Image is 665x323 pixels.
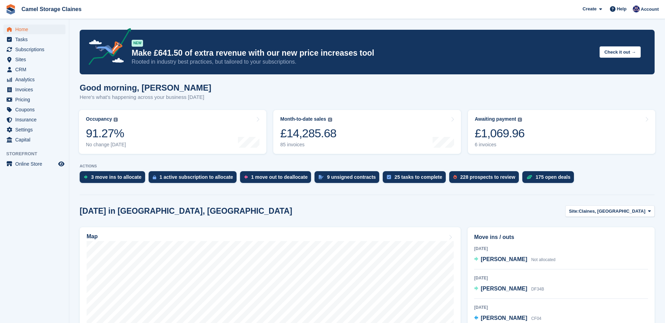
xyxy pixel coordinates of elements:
[79,110,266,154] a: Occupancy 91.27% No change [DATE]
[15,25,57,34] span: Home
[468,110,655,154] a: Awaiting payment £1,069.96 6 invoices
[531,316,541,321] span: CF04
[149,171,240,186] a: 1 active subscription to allocate
[3,159,65,169] a: menu
[15,55,57,64] span: Sites
[84,175,88,179] img: move_ins_to_allocate_icon-fdf77a2bb77ea45bf5b3d319d69a93e2d87916cf1d5bf7949dd705db3b84f3ca.svg
[474,246,648,252] div: [DATE]
[15,35,57,44] span: Tasks
[453,175,457,179] img: prospect-51fa495bee0391a8d652442698ab0144808aea92771e9ea1ae160a38d050c398.svg
[474,285,544,294] a: [PERSON_NAME] DF34B
[80,93,211,101] p: Here's what's happening across your business [DATE]
[328,118,332,122] img: icon-info-grey-7440780725fd019a000dd9b08b2336e03edf1995a4989e88bcd33f0948082b44.svg
[531,287,544,292] span: DF34B
[15,135,57,145] span: Capital
[641,6,659,13] span: Account
[518,118,522,122] img: icon-info-grey-7440780725fd019a000dd9b08b2336e03edf1995a4989e88bcd33f0948082b44.svg
[522,171,577,186] a: 175 open deals
[6,150,69,157] span: Storefront
[80,164,655,168] p: ACTIONS
[15,125,57,135] span: Settings
[3,85,65,94] a: menu
[86,126,126,140] div: 91.27%
[132,48,594,58] p: Make £641.50 of extra revenue with our new price increases tool
[3,75,65,84] a: menu
[394,174,442,180] div: 25 tasks to complete
[3,125,65,135] a: menu
[531,257,556,262] span: Not allocated
[481,286,527,292] span: [PERSON_NAME]
[583,6,596,12] span: Create
[3,115,65,124] a: menu
[475,116,516,122] div: Awaiting payment
[15,115,57,124] span: Insurance
[244,175,248,179] img: move_outs_to_deallocate_icon-f764333ba52eb49d3ac5e1228854f67142a1ed5810a6f6cc68b1a99e826820c5.svg
[633,6,640,12] img: Rod
[475,142,525,148] div: 6 invoices
[3,135,65,145] a: menu
[387,175,391,179] img: task-75834270c22a3079a89374b754ae025e5fb1db73e45f91037f5363f120a921f8.svg
[481,315,527,321] span: [PERSON_NAME]
[15,75,57,84] span: Analytics
[86,142,126,148] div: No change [DATE]
[314,171,383,186] a: 9 unsigned contracts
[617,6,627,12] span: Help
[481,256,527,262] span: [PERSON_NAME]
[3,45,65,54] a: menu
[80,83,211,92] h1: Good morning, [PERSON_NAME]
[83,28,131,67] img: price-adjustments-announcement-icon-8257ccfd72463d97f412b2fc003d46551f7dbcb40ab6d574587a9cd5c0d94...
[132,58,594,66] p: Rooted in industry best practices, but tailored to your subscriptions.
[15,65,57,74] span: CRM
[319,175,323,179] img: contract_signature_icon-13c848040528278c33f63329250d36e43548de30e8caae1d1a13099fd9432cc5.svg
[240,171,314,186] a: 1 move out to deallocate
[565,205,655,217] button: Site: Claines, [GEOGRAPHIC_DATA]
[80,171,149,186] a: 3 move ins to allocate
[474,275,648,281] div: [DATE]
[475,126,525,140] div: £1,069.96
[153,175,156,179] img: active_subscription_to_allocate_icon-d502201f5373d7db506a760aba3b589e785aa758c864c3986d89f69b8ff3...
[280,142,336,148] div: 85 invoices
[3,25,65,34] a: menu
[3,55,65,64] a: menu
[449,171,522,186] a: 228 prospects to review
[460,174,515,180] div: 228 prospects to review
[3,105,65,114] a: menu
[15,85,57,94] span: Invoices
[114,118,118,122] img: icon-info-grey-7440780725fd019a000dd9b08b2336e03edf1995a4989e88bcd33f0948082b44.svg
[600,46,641,58] button: Check it out →
[251,174,308,180] div: 1 move out to deallocate
[3,95,65,104] a: menu
[474,255,556,264] a: [PERSON_NAME] Not allocated
[6,4,16,15] img: stora-icon-8386f47178a22dfd0bd8f6a31ec36ba5ce8667c1dd55bd0f319d3a0aa187defe.svg
[19,3,84,15] a: Camel Storage Claines
[132,40,143,47] div: NEW
[3,35,65,44] a: menu
[569,208,579,215] span: Site:
[526,175,532,179] img: deal-1b604bf984904fb50ccaf53a9ad4b4a5d6e5aea283cecdc64d6e3604feb123c2.svg
[15,105,57,114] span: Coupons
[87,233,98,240] h2: Map
[15,45,57,54] span: Subscriptions
[280,126,336,140] div: £14,285.68
[327,174,376,180] div: 9 unsigned contracts
[474,314,541,323] a: [PERSON_NAME] CF04
[160,174,233,180] div: 1 active subscription to allocate
[383,171,449,186] a: 25 tasks to complete
[280,116,326,122] div: Month-to-date sales
[86,116,112,122] div: Occupancy
[15,95,57,104] span: Pricing
[3,65,65,74] a: menu
[536,174,570,180] div: 175 open deals
[474,304,648,311] div: [DATE]
[80,206,292,216] h2: [DATE] in [GEOGRAPHIC_DATA], [GEOGRAPHIC_DATA]
[474,233,648,241] h2: Move ins / outs
[273,110,461,154] a: Month-to-date sales £14,285.68 85 invoices
[91,174,142,180] div: 3 move ins to allocate
[579,208,645,215] span: Claines, [GEOGRAPHIC_DATA]
[57,160,65,168] a: Preview store
[15,159,57,169] span: Online Store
